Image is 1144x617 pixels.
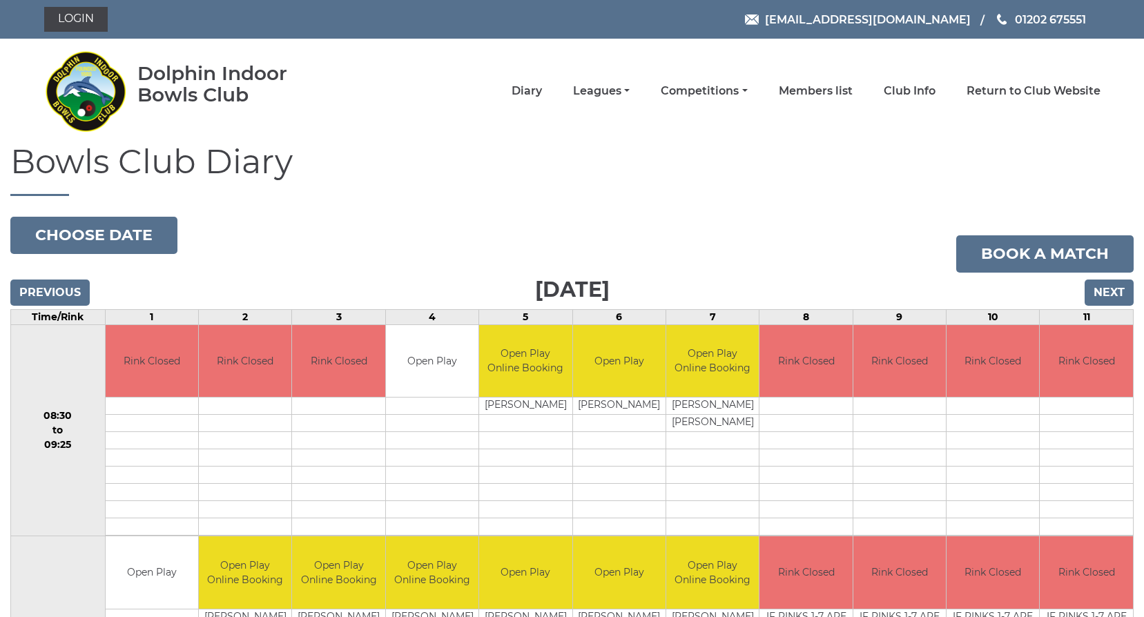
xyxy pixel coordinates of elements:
td: Rink Closed [106,325,198,398]
td: 7 [666,309,759,324]
h1: Bowls Club Diary [10,144,1134,196]
td: 2 [199,309,292,324]
td: 11 [1040,309,1134,324]
td: [PERSON_NAME] [666,398,759,415]
td: Rink Closed [1040,536,1133,609]
td: 9 [853,309,946,324]
td: Open Play Online Booking [666,325,759,398]
td: Rink Closed [853,536,946,609]
a: Club Info [884,84,935,99]
td: Open Play Online Booking [479,325,572,398]
input: Previous [10,280,90,306]
td: [PERSON_NAME] [666,415,759,432]
td: 8 [759,309,853,324]
td: 08:30 to 09:25 [11,324,106,536]
a: Leagues [573,84,630,99]
a: Email [EMAIL_ADDRESS][DOMAIN_NAME] [745,11,971,28]
td: 3 [292,309,385,324]
div: Dolphin Indoor Bowls Club [137,63,331,106]
td: Rink Closed [947,536,1039,609]
a: Diary [512,84,542,99]
td: Open Play Online Booking [199,536,291,609]
td: 1 [105,309,198,324]
button: Choose date [10,217,177,254]
td: [PERSON_NAME] [573,398,666,415]
span: 01202 675551 [1015,12,1086,26]
td: Rink Closed [947,325,1039,398]
td: Open Play [479,536,572,609]
input: Next [1085,280,1134,306]
span: [EMAIL_ADDRESS][DOMAIN_NAME] [765,12,971,26]
td: Time/Rink [11,309,106,324]
a: Phone us 01202 675551 [995,11,1086,28]
img: Phone us [997,14,1007,25]
td: 6 [572,309,666,324]
a: Return to Club Website [967,84,1101,99]
td: Open Play Online Booking [292,536,385,609]
td: Open Play [386,325,478,398]
td: 5 [479,309,572,324]
td: 10 [947,309,1040,324]
td: Open Play [573,536,666,609]
a: Members list [779,84,853,99]
td: Open Play [106,536,198,609]
td: Rink Closed [292,325,385,398]
td: [PERSON_NAME] [479,398,572,415]
a: Login [44,7,108,32]
img: Dolphin Indoor Bowls Club [44,43,127,139]
a: Competitions [661,84,747,99]
td: 4 [385,309,478,324]
td: Rink Closed [759,536,852,609]
td: Open Play [573,325,666,398]
td: Open Play Online Booking [666,536,759,609]
td: Rink Closed [853,325,946,398]
td: Rink Closed [199,325,291,398]
td: Rink Closed [1040,325,1133,398]
td: Rink Closed [759,325,852,398]
img: Email [745,14,759,25]
a: Book a match [956,235,1134,273]
td: Open Play Online Booking [386,536,478,609]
